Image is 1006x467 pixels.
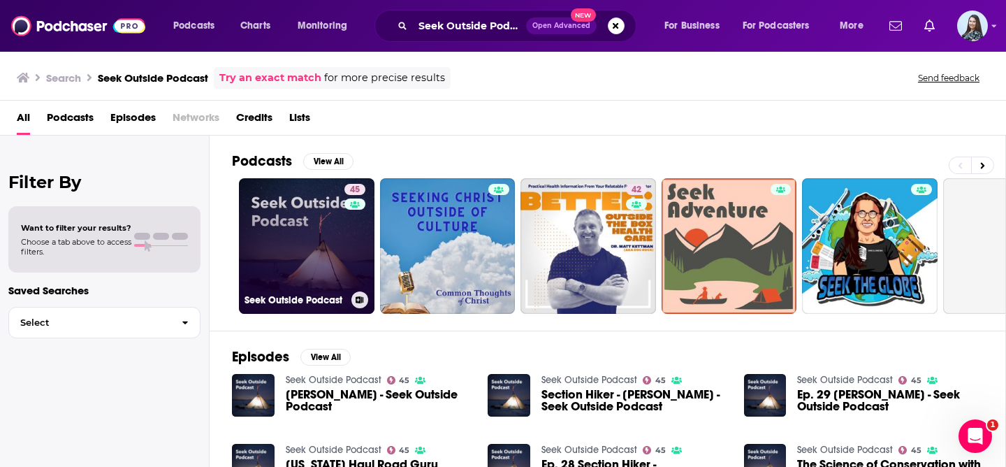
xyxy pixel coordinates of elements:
[21,237,131,257] span: Choose a tab above to access filters.
[286,374,381,386] a: Seek Outside Podcast
[303,153,353,170] button: View All
[173,106,219,135] span: Networks
[8,307,201,338] button: Select
[8,284,201,297] p: Saved Searches
[655,15,737,37] button: open menu
[324,70,445,86] span: for more precise results
[987,419,998,431] span: 1
[232,348,351,366] a: EpisodesView All
[21,223,131,233] span: Want to filter your results?
[840,16,863,36] span: More
[17,106,30,135] a: All
[532,22,590,29] span: Open Advanced
[173,16,214,36] span: Podcasts
[655,447,666,454] span: 45
[46,71,81,85] h3: Search
[219,70,321,86] a: Try an exact match
[797,389,983,412] span: Ep. 29 [PERSON_NAME] - Seek Outside Podcast
[231,15,279,37] a: Charts
[830,15,881,37] button: open menu
[520,178,656,314] a: 42
[232,348,289,366] h2: Episodes
[541,444,637,456] a: Seek Outside Podcast
[919,14,940,38] a: Show notifications dropdown
[245,294,346,306] h3: Seek Outside Podcast
[957,10,988,41] img: User Profile
[8,172,201,192] h2: Filter By
[47,106,94,135] a: Podcasts
[110,106,156,135] a: Episodes
[571,8,596,22] span: New
[958,419,992,453] iframe: Intercom live chat
[797,444,893,456] a: Seek Outside Podcast
[914,72,984,84] button: Send feedback
[655,378,666,384] span: 45
[388,10,650,42] div: Search podcasts, credits, & more...
[744,374,787,417] img: Ep. 29 Rachel Schmidt - Seek Outside Podcast
[643,446,666,454] a: 45
[898,446,921,454] a: 45
[232,374,275,417] img: Rachel Schmidt - Seek Outside Podcast
[239,178,374,314] a: 45Seek Outside Podcast
[632,183,641,197] span: 42
[387,376,410,385] a: 45
[797,389,983,412] a: Ep. 29 Rachel Schmidt - Seek Outside Podcast
[236,106,272,135] a: Credits
[541,389,727,412] span: Section Hiker - [PERSON_NAME] - Seek Outside Podcast
[286,444,381,456] a: Seek Outside Podcast
[488,374,530,417] img: Section Hiker - Philip Werner - Seek Outside Podcast
[286,389,472,412] a: Rachel Schmidt - Seek Outside Podcast
[240,16,270,36] span: Charts
[232,152,353,170] a: PodcastsView All
[350,183,360,197] span: 45
[289,106,310,135] a: Lists
[734,15,830,37] button: open menu
[298,16,347,36] span: Monitoring
[898,376,921,385] a: 45
[526,17,597,34] button: Open AdvancedNew
[957,10,988,41] span: Logged in as brookefortierpr
[288,15,365,37] button: open menu
[797,374,893,386] a: Seek Outside Podcast
[344,184,365,195] a: 45
[286,389,472,412] span: [PERSON_NAME] - Seek Outside Podcast
[664,16,720,36] span: For Business
[911,378,921,384] span: 45
[413,15,526,37] input: Search podcasts, credits, & more...
[884,14,907,38] a: Show notifications dropdown
[98,71,208,85] h3: Seek Outside Podcast
[541,389,727,412] a: Section Hiker - Philip Werner - Seek Outside Podcast
[387,446,410,454] a: 45
[957,10,988,41] button: Show profile menu
[232,152,292,170] h2: Podcasts
[163,15,233,37] button: open menu
[399,447,409,454] span: 45
[626,184,647,195] a: 42
[11,13,145,39] img: Podchaser - Follow, Share and Rate Podcasts
[9,318,170,327] span: Select
[541,374,637,386] a: Seek Outside Podcast
[911,447,921,454] span: 45
[399,378,409,384] span: 45
[743,16,810,36] span: For Podcasters
[300,349,351,366] button: View All
[643,376,666,385] a: 45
